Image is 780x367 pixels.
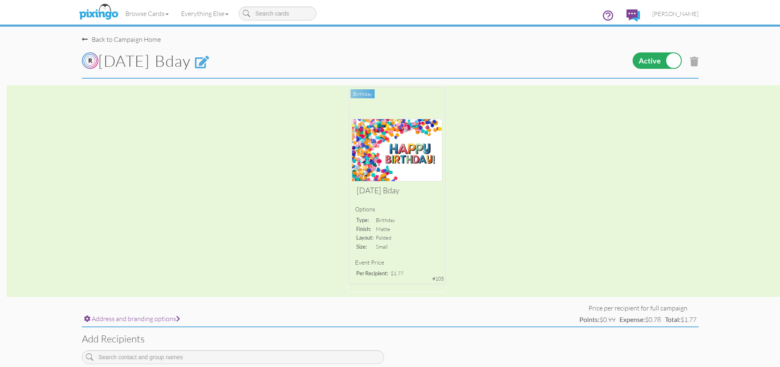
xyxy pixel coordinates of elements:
td: $0.99 [577,313,617,326]
td: Price per recipient for full campaign [577,304,699,313]
span: Address and branding options [92,315,180,323]
td: $0.78 [617,313,663,326]
td: $1.77 [663,313,699,326]
div: Back to Campaign Home [82,35,161,44]
strong: Points: [579,315,599,323]
img: Rippll_circleswR.png [82,52,98,69]
h3: Add recipients [82,333,699,344]
a: Everything Else [175,3,235,24]
a: [PERSON_NAME] [646,3,705,24]
nav-back: Campaign Home [82,27,699,44]
input: Search contact and group names [82,350,384,364]
strong: Expense: [619,315,645,323]
img: pixingo logo [77,2,120,23]
input: Search cards [239,7,317,20]
span: [PERSON_NAME] [652,10,699,17]
a: Browse Cards [119,3,175,24]
strong: Total: [665,315,681,323]
h1: [DATE] Bday [82,52,489,70]
img: comments.svg [626,9,640,22]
